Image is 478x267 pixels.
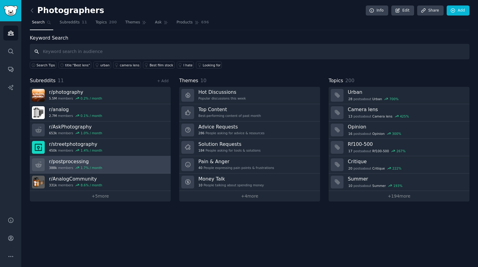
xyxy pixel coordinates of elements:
[49,166,57,170] span: 388k
[100,63,110,67] div: urban
[58,61,91,69] a: title:"Best lens"
[49,141,102,147] h3: r/ streetphotography
[30,156,171,174] a: r/postprocessing388kmembers1.7% / month
[93,61,111,69] a: urban
[4,5,18,16] img: GummySearch logo
[49,114,102,118] div: members
[179,139,320,156] a: Solution Requests184People asking for tools & solutions
[65,63,90,67] div: title:"Best lens"
[32,141,45,154] img: streetphotography
[179,174,320,191] a: Money Talk10People talking about spending money
[348,148,406,154] div: post s about
[372,184,386,188] span: Summer
[81,131,102,135] div: 1.0 % / month
[49,148,57,153] span: 450k
[96,20,107,25] span: Topics
[150,63,173,67] div: Best film stock
[201,78,207,83] span: 10
[155,20,162,25] span: Ask
[198,166,274,170] div: People expressing pain points & frustrations
[396,149,406,153] div: 267 %
[49,148,102,153] div: members
[49,176,102,182] h3: r/ AnalogCommunity
[372,149,389,153] span: Rf100-500
[198,131,204,135] span: 286
[198,176,264,182] h3: Money Talk
[49,106,102,113] h3: r/ analog
[417,5,443,16] a: Share
[30,6,104,16] h2: Photographers
[348,158,465,165] h3: Critique
[447,5,469,16] a: Add
[30,18,53,30] a: Search
[348,114,352,118] span: 13
[329,156,469,174] a: Critique20postsaboutCritique222%
[348,106,465,113] h3: Camera lens
[49,114,57,118] span: 2.7M
[348,97,352,101] span: 28
[81,166,102,170] div: 1.7 % / month
[196,61,222,69] a: Looking for
[372,132,385,136] span: Opinion
[198,96,246,100] div: Popular discussions this week
[58,78,64,83] span: 11
[348,141,465,147] h3: Rf100-500
[372,166,385,170] span: Critique
[392,166,401,170] div: 222 %
[393,184,403,188] div: 193 %
[143,61,175,69] a: Best film stock
[32,89,45,102] img: photography
[400,114,409,118] div: 425 %
[329,121,469,139] a: Opinion16postsaboutOpinion300%
[123,18,149,30] a: Themes
[125,20,140,25] span: Themes
[179,156,320,174] a: Pain & Anger40People expressing pain points & frustrations
[49,183,102,187] div: members
[179,87,320,104] a: Hot DiscussionsPopular discussions this week
[81,114,102,118] div: 0.1 % / month
[348,89,465,95] h3: Urban
[157,79,169,83] a: + Add
[30,87,171,104] a: r/photography5.5Mmembers0.2% / month
[391,5,414,16] a: Edit
[49,131,102,135] div: members
[30,35,68,41] label: Keyword Search
[179,77,198,85] span: Themes
[198,131,264,135] div: People asking for advice & resources
[30,174,171,191] a: r/AnalogCommunity331kmembers8.6% / month
[179,191,320,202] a: +4more
[183,63,193,67] div: I hate
[49,89,102,95] h3: r/ photography
[198,158,274,165] h3: Pain & Anger
[82,20,87,25] span: 11
[198,166,202,170] span: 40
[392,132,401,136] div: 300 %
[348,184,352,188] span: 10
[198,141,260,147] h3: Solution Requests
[174,18,211,30] a: Products696
[198,89,246,95] h3: Hot Discussions
[37,63,55,67] span: Search Tips
[345,78,354,83] span: 200
[198,183,264,187] div: People talking about spending money
[179,121,320,139] a: Advice Requests286People asking for advice & resources
[60,20,80,25] span: Subreddits
[329,174,469,191] a: Summer10postsaboutSummer193%
[372,97,382,101] span: Urban
[81,96,102,100] div: 0.2 % / month
[49,96,102,100] div: members
[30,139,171,156] a: r/streetphotography450kmembers1.4% / month
[198,148,204,153] span: 184
[348,149,352,153] span: 17
[30,121,171,139] a: r/AskPhotography653kmembers1.0% / month
[58,18,89,30] a: Subreddits11
[329,139,469,156] a: Rf100-50017postsaboutRf100-500267%
[348,96,399,102] div: post s about
[198,106,261,113] h3: Top Content
[49,131,57,135] span: 653k
[366,5,388,16] a: Info
[389,97,399,101] div: 700 %
[30,77,56,85] span: Subreddits
[348,176,465,182] h3: Summer
[49,158,102,165] h3: r/ postprocessing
